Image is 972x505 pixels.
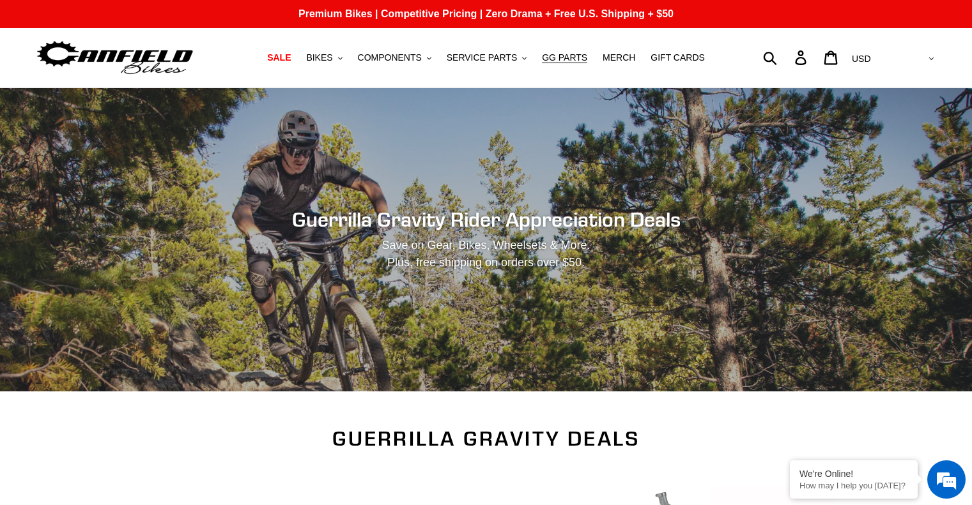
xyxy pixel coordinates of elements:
span: SALE [267,52,291,63]
span: BIKES [306,52,332,63]
h2: Guerrilla Gravity Rider Appreciation Deals [138,207,835,232]
button: SERVICE PARTS [440,49,533,66]
span: MERCH [603,52,635,63]
input: Search [770,43,803,72]
span: COMPONENTS [358,52,422,63]
h2: Guerrilla Gravity Deals [138,426,835,451]
img: Canfield Bikes [35,38,195,78]
a: SALE [261,49,297,66]
div: We're Online! [799,469,908,479]
button: BIKES [300,49,348,66]
a: MERCH [596,49,642,66]
span: GIFT CARDS [651,52,705,63]
a: GG PARTS [536,49,594,66]
span: SERVICE PARTS [447,52,517,63]
p: How may I help you today? [799,481,908,490]
button: COMPONENTS [351,49,438,66]
span: GG PARTS [542,52,587,63]
p: Save on Gear, Bikes, Wheelsets & More. Plus, free shipping on orders over $50. [225,237,748,271]
a: GIFT CARDS [644,49,711,66]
